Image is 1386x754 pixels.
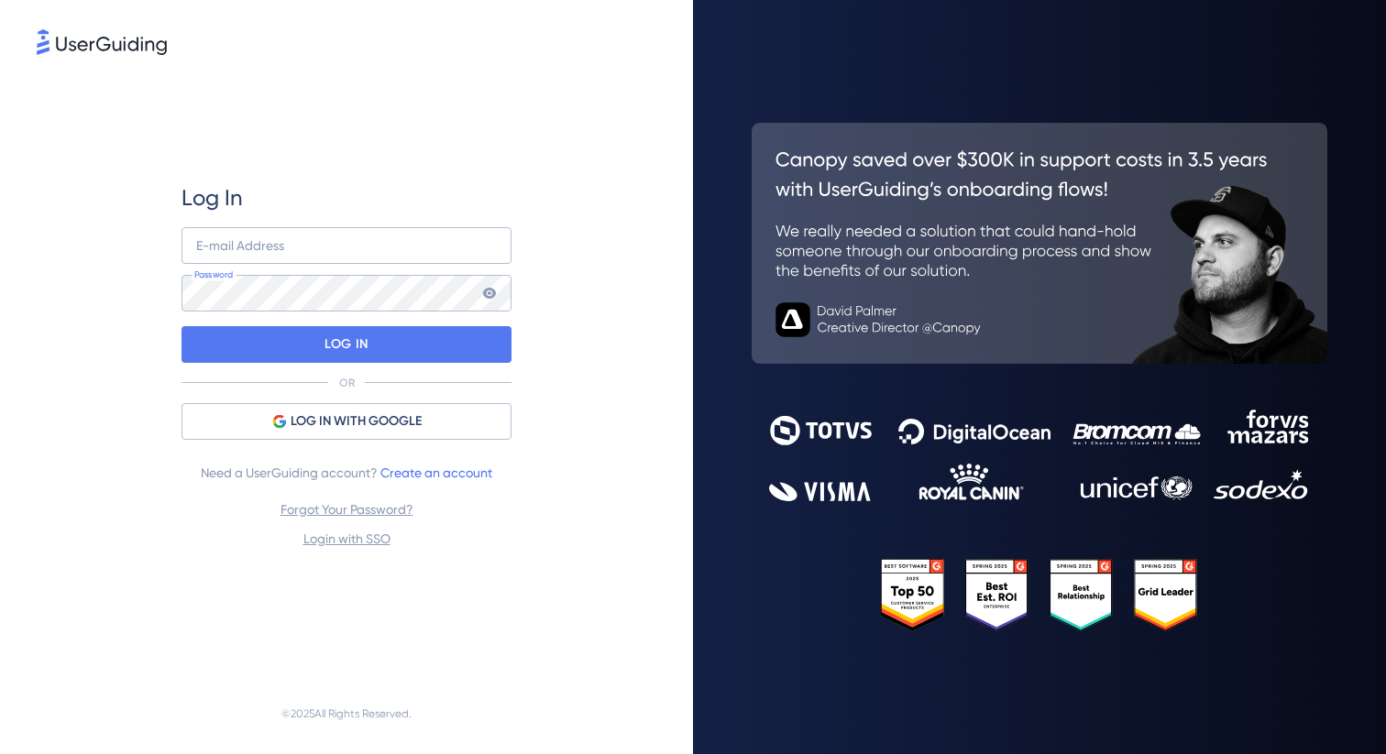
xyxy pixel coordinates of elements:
a: Login with SSO [303,531,390,546]
a: Forgot Your Password? [280,502,413,517]
span: Need a UserGuiding account? [201,462,492,484]
input: example@company.com [181,227,511,264]
img: 9302ce2ac39453076f5bc0f2f2ca889b.svg [769,410,1310,502]
span: Log In [181,183,243,213]
span: © 2025 All Rights Reserved. [281,703,412,725]
p: OR [339,376,355,390]
img: 8faab4ba6bc7696a72372aa768b0286c.svg [37,29,167,55]
p: LOG IN [324,330,368,359]
img: 25303e33045975176eb484905ab012ff.svg [881,559,1197,631]
a: Create an account [380,465,492,480]
span: LOG IN WITH GOOGLE [291,410,422,432]
img: 26c0aa7c25a843aed4baddd2b5e0fa68.svg [752,123,1327,364]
